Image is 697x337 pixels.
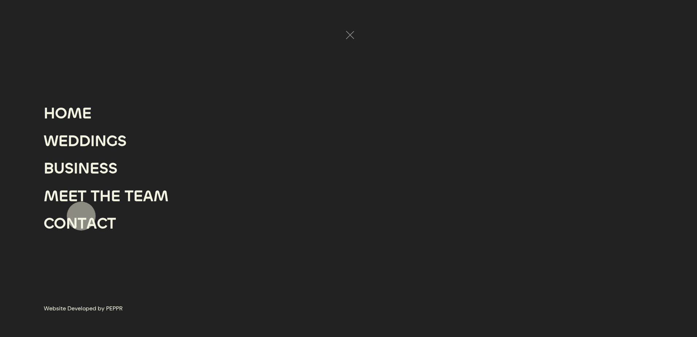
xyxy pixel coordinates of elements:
[67,100,82,127] div: M
[91,182,100,210] div: T
[44,210,54,237] div: C
[66,210,78,237] div: N
[143,182,153,210] div: A
[74,155,78,182] div: I
[100,182,111,210] div: H
[97,210,107,237] div: C
[44,155,117,182] a: BUSINESS
[54,155,65,182] div: U
[111,182,120,210] div: E
[55,100,67,127] div: O
[82,100,91,127] div: E
[78,210,86,237] div: T
[68,182,78,210] div: E
[44,100,91,127] a: HOME
[78,182,86,210] div: T
[44,127,126,155] a: WEDDINGS
[65,155,74,182] div: S
[54,210,66,237] div: O
[106,127,117,155] div: G
[44,182,168,210] a: MEET THE TEAM
[90,127,95,155] div: I
[125,182,133,210] div: T
[95,127,106,155] div: N
[108,155,117,182] div: S
[78,155,90,182] div: N
[153,182,168,210] div: M
[68,127,79,155] div: D
[44,127,58,155] div: W
[107,210,116,237] div: T
[44,303,122,314] a: Website Developed by PEPPR
[44,155,54,182] div: B
[90,155,99,182] div: E
[99,155,108,182] div: S
[58,127,68,155] div: E
[117,127,126,155] div: S
[44,210,116,237] a: CONTACT
[79,127,90,155] div: D
[44,100,55,127] div: H
[133,182,143,210] div: E
[86,210,97,237] div: A
[59,182,68,210] div: E
[44,182,59,210] div: M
